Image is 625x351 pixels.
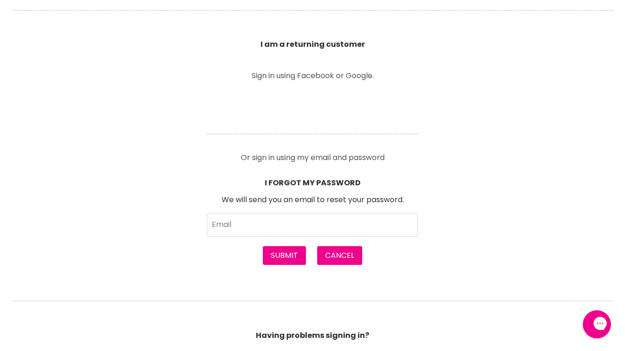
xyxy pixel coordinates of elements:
button: Submit [263,246,306,265]
b: I FORGOT MY PASSWORD [265,177,361,188]
button: Cancel [317,246,362,265]
p: Or sign in using my email and password [207,146,418,161]
p: Sign in using Facebook or Google. [207,72,418,80]
b: Having problems signing in? [256,330,369,341]
iframe: Gorgias live chat messenger [578,307,616,342]
iframe: Social Login Buttons [207,93,418,119]
p: We will send you an email to reset your password. [207,196,418,204]
b: I am a returning customer [260,39,365,50]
